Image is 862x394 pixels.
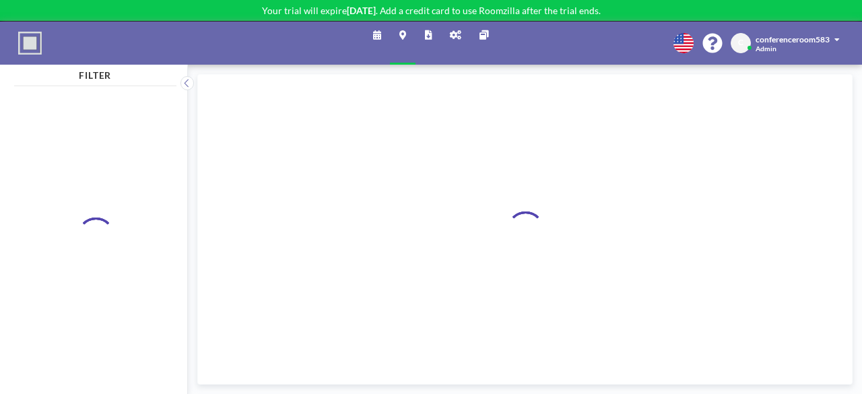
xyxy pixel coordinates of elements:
b: [DATE] [347,5,376,16]
img: organization-logo [18,32,41,55]
span: C [738,38,743,48]
span: Admin [756,44,776,53]
h4: FILTER [14,65,176,81]
span: conferenceroom583 [756,34,830,44]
